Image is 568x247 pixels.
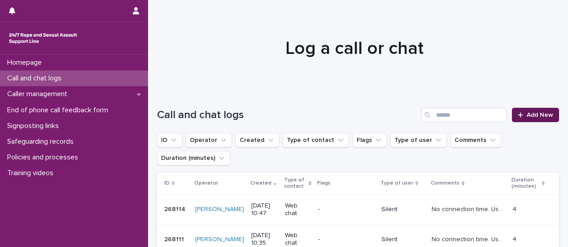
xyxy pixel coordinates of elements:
[236,133,279,147] button: Created
[390,133,447,147] button: Type of user
[4,169,61,177] p: Training videos
[283,133,349,147] button: Type of contact
[285,232,311,247] p: Web chat
[157,194,559,225] tr: 268114268114 [PERSON_NAME] [DATE] 10:47Web chat-SilentNo connection time. User ended chat.No conn...
[7,29,79,47] img: rhQMoQhaT3yELyF149Cw
[511,175,540,192] p: Duration (minutes)
[4,74,69,83] p: Call and chat logs
[431,178,459,188] p: Comments
[380,178,413,188] p: Type of user
[195,206,244,213] a: [PERSON_NAME]
[157,38,552,59] h1: Log a call or chat
[353,133,387,147] button: Flags
[157,109,418,122] h1: Call and chat logs
[450,133,501,147] button: Comments
[194,178,218,188] p: Operator
[318,236,374,243] p: -
[432,204,507,213] p: No connection time. User ended chat.
[157,151,230,165] button: Duration (minutes)
[432,234,507,243] p: No connection time. User ended chat.
[4,106,115,115] p: End of phone call feedback form
[157,133,182,147] button: ID
[318,206,374,213] p: -
[512,204,518,213] p: 4
[186,133,232,147] button: Operator
[164,204,187,213] p: 268114
[381,206,425,213] p: Silent
[285,202,311,217] p: Web chat
[251,202,278,217] p: [DATE] 10:47
[284,175,307,192] p: Type of contact
[421,108,507,122] input: Search
[250,178,271,188] p: Created
[164,178,170,188] p: ID
[4,122,66,130] p: Signposting links
[4,137,81,146] p: Safeguarding records
[164,234,186,243] p: 268111
[4,153,85,162] p: Policies and processes
[527,112,553,118] span: Add New
[381,236,425,243] p: Silent
[4,90,74,98] p: Caller management
[317,178,331,188] p: Flags
[195,236,244,243] a: [PERSON_NAME]
[512,108,559,122] a: Add New
[251,232,278,247] p: [DATE] 10:35
[512,234,518,243] p: 4
[4,58,49,67] p: Homepage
